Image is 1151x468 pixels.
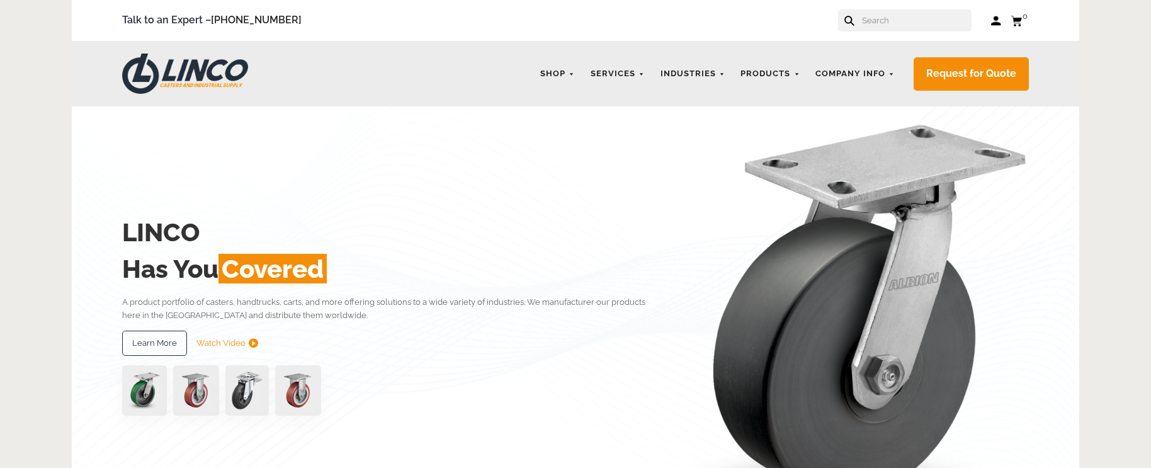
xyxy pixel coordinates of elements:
[218,254,327,283] span: Covered
[122,214,664,251] h2: LINCO
[122,331,187,356] a: Learn More
[861,9,972,31] input: Search
[990,14,1001,27] a: Log in
[584,62,651,86] a: Services
[914,57,1029,91] a: Request for Quote
[249,338,258,348] img: subtract.png
[122,295,664,322] p: A product portfolio of casters, handtrucks, carts, and more offering solutions to a wide variety ...
[211,14,302,26] a: [PHONE_NUMBER]
[122,365,167,416] img: pn3orx8a-94725-1-1-.png
[734,62,806,86] a: Products
[275,365,321,416] img: capture-59611-removebg-preview-1.png
[122,251,664,287] h2: Has You
[1023,11,1028,21] span: 0
[809,62,901,86] a: Company Info
[1011,13,1029,28] a: 0
[122,54,248,94] img: LINCO CASTERS & INDUSTRIAL SUPPLY
[225,365,268,416] img: lvwpp200rst849959jpg-30522-removebg-preview-1.png
[654,62,732,86] a: Industries
[122,12,302,29] span: Talk to an Expert –
[196,331,258,356] a: Watch Video
[173,365,219,416] img: capture-59611-removebg-preview-1.png
[534,62,581,86] a: Shop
